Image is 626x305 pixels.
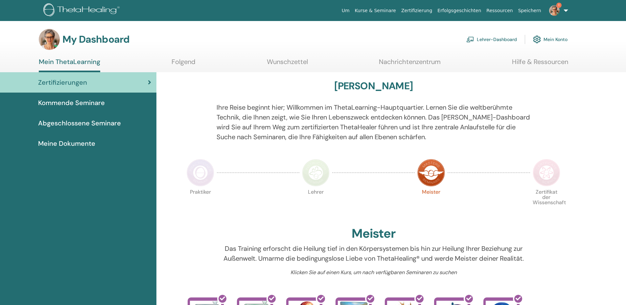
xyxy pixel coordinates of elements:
[533,189,560,217] p: Zertifikat der Wissenschaft
[302,189,330,217] p: Lehrer
[466,36,474,42] img: chalkboard-teacher.svg
[484,5,515,17] a: Ressourcen
[339,5,352,17] a: Um
[512,58,568,71] a: Hilfe & Ressourcen
[217,244,530,263] p: Das Training erforscht die Heilung tief in den Körpersystemen bis hin zur Heilung Ihrer Beziehung...
[172,58,196,71] a: Folgend
[38,118,121,128] span: Abgeschlossene Seminare
[38,139,95,148] span: Meine Dokumente
[62,33,129,45] h3: My Dashboard
[352,5,399,17] a: Kurse & Seminare
[399,5,435,17] a: Zertifizierung
[516,5,544,17] a: Speichern
[533,34,541,45] img: cog.svg
[533,32,568,47] a: Mein Konto
[556,3,562,8] span: 1
[334,80,413,92] h3: [PERSON_NAME]
[379,58,441,71] a: Nachrichtenzentrum
[549,5,560,16] img: default.jpg
[417,189,445,217] p: Meister
[352,226,396,241] h2: Meister
[302,159,330,186] img: Instructor
[217,102,530,142] p: Ihre Reise beginnt hier; Willkommen im ThetaLearning-Hauptquartier. Lernen Sie die weltberühmte T...
[435,5,484,17] a: Erfolgsgeschichten
[533,159,560,186] img: Certificate of Science
[417,159,445,186] img: Master
[38,77,87,87] span: Zertifizierungen
[187,159,214,186] img: Practitioner
[187,189,214,217] p: Praktiker
[43,3,122,18] img: logo.png
[38,98,105,108] span: Kommende Seminare
[39,58,100,72] a: Mein ThetaLearning
[217,269,530,276] p: Klicken Sie auf einen Kurs, um nach verfügbaren Seminaren zu suchen
[267,58,308,71] a: Wunschzettel
[466,32,517,47] a: Lehrer-Dashboard
[39,29,60,50] img: default.jpg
